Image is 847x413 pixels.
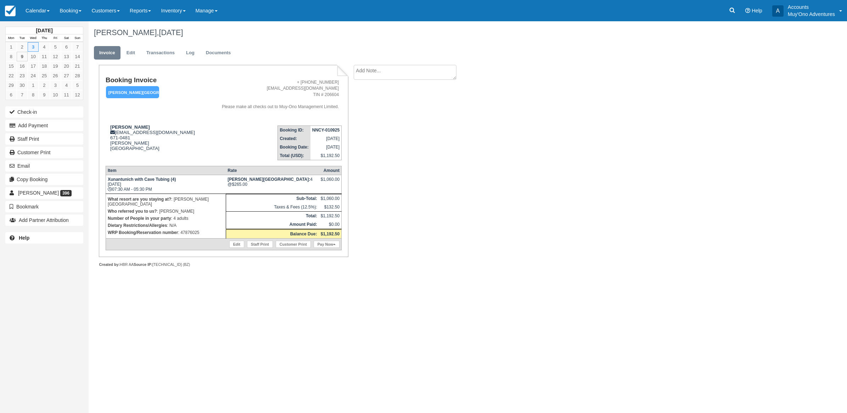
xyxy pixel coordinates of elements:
strong: WRP Booking/Reservation number [108,230,178,235]
a: 23 [17,71,28,80]
td: $1,060.00 [319,194,342,203]
a: 10 [28,52,39,61]
td: $1,192.50 [319,211,342,220]
strong: NNCY-010925 [312,128,340,133]
a: Staff Print [247,241,273,248]
div: $1,060.00 [321,177,340,188]
a: Documents [201,46,236,60]
em: [PERSON_NAME][GEOGRAPHIC_DATA] [106,86,159,99]
a: 21 [72,61,83,71]
a: Invoice [94,46,120,60]
a: 6 [6,90,17,100]
p: : [PERSON_NAME][GEOGRAPHIC_DATA] [108,196,224,208]
strong: Hopkins Bay Resort [228,177,310,182]
img: checkfront-main-nav-mini-logo.png [5,6,16,16]
td: $1,192.50 [310,151,342,160]
strong: $1,192.50 [321,231,340,236]
p: : 47876025 [108,229,224,236]
strong: What resort are you staying at? [108,197,171,202]
a: 17 [28,61,39,71]
a: 6 [61,42,72,52]
strong: Created by: [99,262,120,267]
a: 7 [72,42,83,52]
button: Check-in [5,106,83,118]
th: Balance Due: [226,229,319,238]
p: Muy'Ono Adventures [788,11,835,18]
th: Rate [226,166,319,175]
button: Bookmark [5,201,83,212]
a: 15 [6,61,17,71]
a: 22 [6,71,17,80]
a: Log [181,46,200,60]
span: $265.00 [232,182,247,187]
a: 2 [17,42,28,52]
a: 24 [28,71,39,80]
a: 3 [28,42,39,52]
a: Customer Print [5,147,83,158]
th: Fri [50,34,61,42]
a: Edit [121,46,140,60]
td: [DATE] 07:30 AM - 05:30 PM [106,175,226,194]
address: + [PHONE_NUMBER] [EMAIL_ADDRESS][DOMAIN_NAME] TIN # 206604 Please make all checks out to Muy-Ono ... [208,79,339,110]
a: 4 [39,42,50,52]
a: 30 [17,80,28,90]
a: 19 [50,61,61,71]
a: Edit [229,241,244,248]
p: Accounts [788,4,835,11]
a: 10 [50,90,61,100]
a: 14 [72,52,83,61]
a: Customer Print [276,241,311,248]
a: 8 [6,52,17,61]
a: 13 [61,52,72,61]
i: Help [745,8,750,13]
h1: [PERSON_NAME], [94,28,719,37]
a: 5 [72,80,83,90]
th: Sub-Total: [226,194,319,203]
a: Staff Print [5,133,83,145]
button: Add Payment [5,120,83,131]
a: 26 [50,71,61,80]
strong: [PERSON_NAME] [110,124,150,130]
p: : 4 adults [108,215,224,222]
th: Thu [39,34,50,42]
th: Sat [61,34,72,42]
a: 1 [28,80,39,90]
strong: Dietary Restrictions/Allergies [108,223,167,228]
th: Booking ID: [278,125,310,134]
a: [PERSON_NAME] 396 [5,187,83,199]
td: $132.50 [319,203,342,212]
a: Transactions [141,46,180,60]
strong: [DATE] [36,28,52,33]
a: 5 [50,42,61,52]
a: 11 [39,52,50,61]
a: 28 [72,71,83,80]
a: Pay Now [314,241,340,248]
td: Taxes & Fees (12.5%): [226,203,319,212]
td: 4 @ [226,175,319,194]
th: Item [106,166,226,175]
div: [EMAIL_ADDRESS][DOMAIN_NAME] 671-0481 [PERSON_NAME] [GEOGRAPHIC_DATA] [106,124,205,160]
a: 18 [39,61,50,71]
p: : [PERSON_NAME] [108,208,224,215]
strong: Xunantunich with Cave Tubing (4) [108,177,176,182]
strong: Who referred you to us? [108,209,157,214]
button: Email [5,160,83,172]
th: Amount Paid: [226,220,319,229]
a: 9 [17,52,28,61]
a: 7 [17,90,28,100]
a: 20 [61,61,72,71]
th: Sun [72,34,83,42]
th: Tue [17,34,28,42]
th: Total: [226,211,319,220]
a: 25 [39,71,50,80]
a: 12 [50,52,61,61]
a: Help [5,232,83,244]
a: 29 [6,80,17,90]
a: 12 [72,90,83,100]
th: Mon [6,34,17,42]
a: 11 [61,90,72,100]
td: [DATE] [310,143,342,151]
p: : N/A [108,222,224,229]
td: $0.00 [319,220,342,229]
strong: Source IP: [134,262,152,267]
